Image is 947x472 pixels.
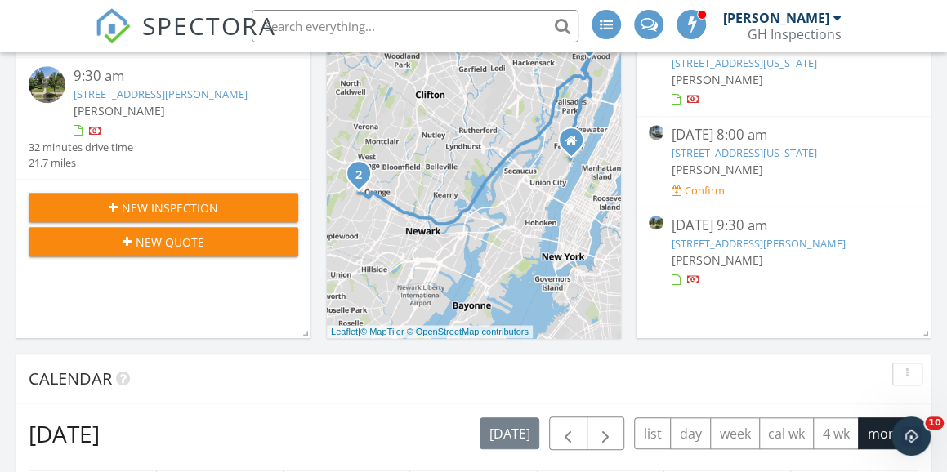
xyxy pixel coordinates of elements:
button: 4 wk [813,417,859,449]
span: New Inspection [122,199,218,216]
a: © MapTiler [360,327,404,336]
img: The Best Home Inspection Software - Spectora [95,8,131,44]
img: streetview [29,66,65,103]
button: day [670,417,711,449]
button: New Quote [29,227,298,256]
input: Search everything... [252,10,578,42]
button: week [710,417,760,449]
button: cal wk [759,417,815,449]
a: SPECTORA [95,22,276,56]
div: | [327,325,533,339]
a: [DATE] 8:00 am [STREET_ADDRESS][US_STATE] [PERSON_NAME] Confirm [649,125,918,198]
a: [STREET_ADDRESS][US_STATE] [672,145,817,160]
a: 9:30 am [STREET_ADDRESS][PERSON_NAME] [PERSON_NAME] 32 minutes drive time 21.7 miles [29,66,298,171]
button: Previous month [549,416,587,450]
a: [DATE] 8:00 am [STREET_ADDRESS][US_STATE] [PERSON_NAME] [649,35,918,108]
span: [PERSON_NAME] [672,252,763,268]
div: GH Inspections [748,26,842,42]
h2: [DATE] [29,417,100,450]
span: SPECTORA [142,8,276,42]
img: streetview [649,125,663,140]
button: list [634,417,671,449]
a: Confirm [672,183,725,198]
iframe: Intercom live chat [891,416,931,456]
span: 10 [925,416,944,430]
div: [DATE] 8:00 am [672,125,896,145]
div: 76 Rollinson St, West Orange, NJ 07052 [359,173,369,183]
a: © OpenStreetMap contributors [407,327,529,336]
a: [DATE] 9:30 am [STREET_ADDRESS][PERSON_NAME] [PERSON_NAME] [649,216,918,288]
div: Confirm [685,184,725,197]
span: [PERSON_NAME] [74,103,165,118]
span: [PERSON_NAME] [672,162,763,177]
div: [DATE] 9:30 am [672,216,896,236]
button: Next month [587,416,625,450]
div: [PERSON_NAME] [723,10,829,26]
a: [STREET_ADDRESS][PERSON_NAME] [74,87,248,101]
button: [DATE] [480,417,539,449]
button: New Inspection [29,193,298,222]
button: month [858,417,918,449]
i: 2 [355,169,362,180]
span: [PERSON_NAME] [672,72,763,87]
div: 32 minutes drive time [29,140,133,155]
div: 9:30 am [74,66,276,87]
a: Leaflet [331,327,358,336]
a: [STREET_ADDRESS][PERSON_NAME] [672,236,846,251]
span: Calendar [29,367,112,390]
div: 21.7 miles [29,155,133,171]
a: [STREET_ADDRESS][US_STATE] [672,56,817,70]
img: streetview [649,216,663,230]
div: 8400 Boulevard East. Apt. 4B, North Bergen NJ 07047 [571,140,581,149]
span: New Quote [136,234,204,251]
